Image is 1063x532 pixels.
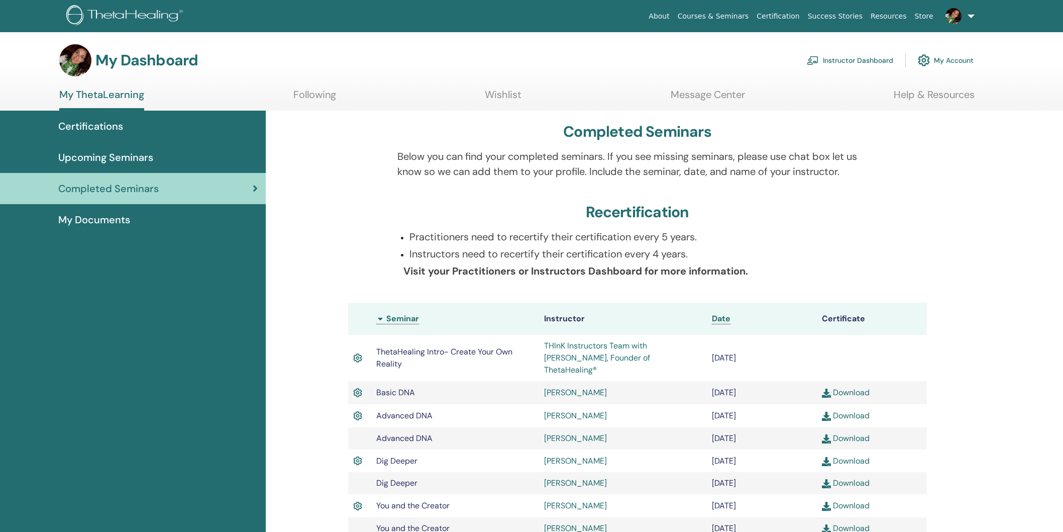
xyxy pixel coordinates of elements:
h3: My Dashboard [95,51,198,69]
span: Dig Deeper [376,456,417,466]
img: download.svg [822,389,831,398]
a: Download [822,387,870,398]
th: Certificate [817,303,927,335]
img: default.jpg [945,8,962,24]
a: THInK Instructors Team with [PERSON_NAME], Founder of ThetaHealing® [544,340,650,375]
span: Advanced DNA [376,410,433,421]
a: Certification [753,7,803,26]
span: Completed Seminars [58,181,159,196]
span: My Documents [58,212,130,227]
td: [DATE] [707,427,817,450]
a: [PERSON_NAME] [544,387,607,398]
a: Message Center [671,88,745,108]
img: Active Certificate [353,351,362,365]
span: ThetaHealing Intro- Create Your Own Reality [376,346,512,369]
a: Download [822,500,870,511]
h3: Completed Seminars [563,123,711,141]
span: Basic DNA [376,387,415,398]
td: [DATE] [707,381,817,404]
td: [DATE] [707,335,817,381]
td: [DATE] [707,494,817,517]
td: [DATE] [707,450,817,473]
td: [DATE] [707,404,817,427]
th: Instructor [539,303,707,335]
img: download.svg [822,412,831,421]
p: Practitioners need to recertify their certification every 5 years. [409,229,877,244]
a: Courses & Seminars [674,7,753,26]
img: Active Certificate [353,409,362,422]
a: Date [712,313,730,324]
a: About [645,7,673,26]
img: Active Certificate [353,455,362,468]
img: logo.png [66,5,186,28]
a: My ThetaLearning [59,88,144,111]
img: Active Certificate [353,500,362,513]
img: download.svg [822,457,831,466]
span: Upcoming Seminars [58,150,153,165]
p: Instructors need to recertify their certification every 4 years. [409,246,877,261]
img: default.jpg [59,44,91,76]
a: Wishlist [485,88,521,108]
td: [DATE] [707,472,817,494]
a: [PERSON_NAME] [544,478,607,488]
a: [PERSON_NAME] [544,433,607,444]
a: Download [822,433,870,444]
h3: Recertification [586,203,689,221]
img: cog.svg [918,52,930,69]
span: Advanced DNA [376,433,433,444]
a: Following [293,88,336,108]
a: [PERSON_NAME] [544,456,607,466]
a: [PERSON_NAME] [544,500,607,511]
a: Download [822,456,870,466]
p: Below you can find your completed seminars. If you see missing seminars, please use chat box let ... [397,149,877,179]
a: My Account [918,49,974,71]
span: Certifications [58,119,123,134]
span: You and the Creator [376,500,450,511]
b: Visit your Practitioners or Instructors Dashboard for more information. [403,264,748,278]
a: Resources [867,7,911,26]
a: Instructor Dashboard [807,49,893,71]
a: Success Stories [804,7,867,26]
a: Help & Resources [894,88,975,108]
span: Dig Deeper [376,478,417,488]
a: Download [822,478,870,488]
img: chalkboard-teacher.svg [807,56,819,65]
a: [PERSON_NAME] [544,410,607,421]
a: Download [822,410,870,421]
img: download.svg [822,434,831,444]
img: download.svg [822,502,831,511]
img: Active Certificate [353,386,362,399]
img: download.svg [822,479,831,488]
a: Store [911,7,937,26]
